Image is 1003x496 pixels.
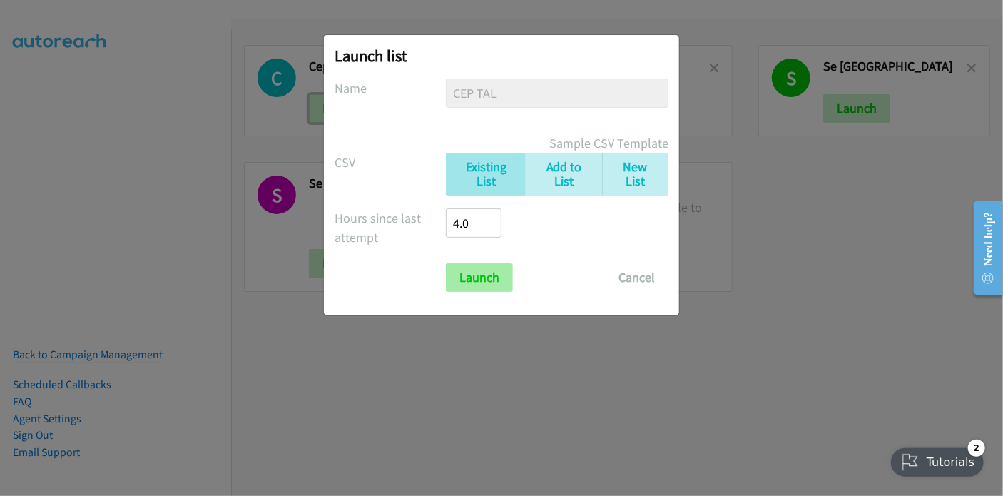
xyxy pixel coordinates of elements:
[335,46,668,66] h2: Launch list
[605,263,668,292] button: Cancel
[882,434,992,485] iframe: Checklist
[446,263,513,292] input: Launch
[446,153,526,196] a: Existing List
[962,191,1003,305] iframe: Resource Center
[549,133,668,153] a: Sample CSV Template
[335,208,446,247] label: Hours since last attempt
[335,153,446,172] label: CSV
[526,153,602,196] a: Add to List
[602,153,668,196] a: New List
[335,79,446,98] label: Name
